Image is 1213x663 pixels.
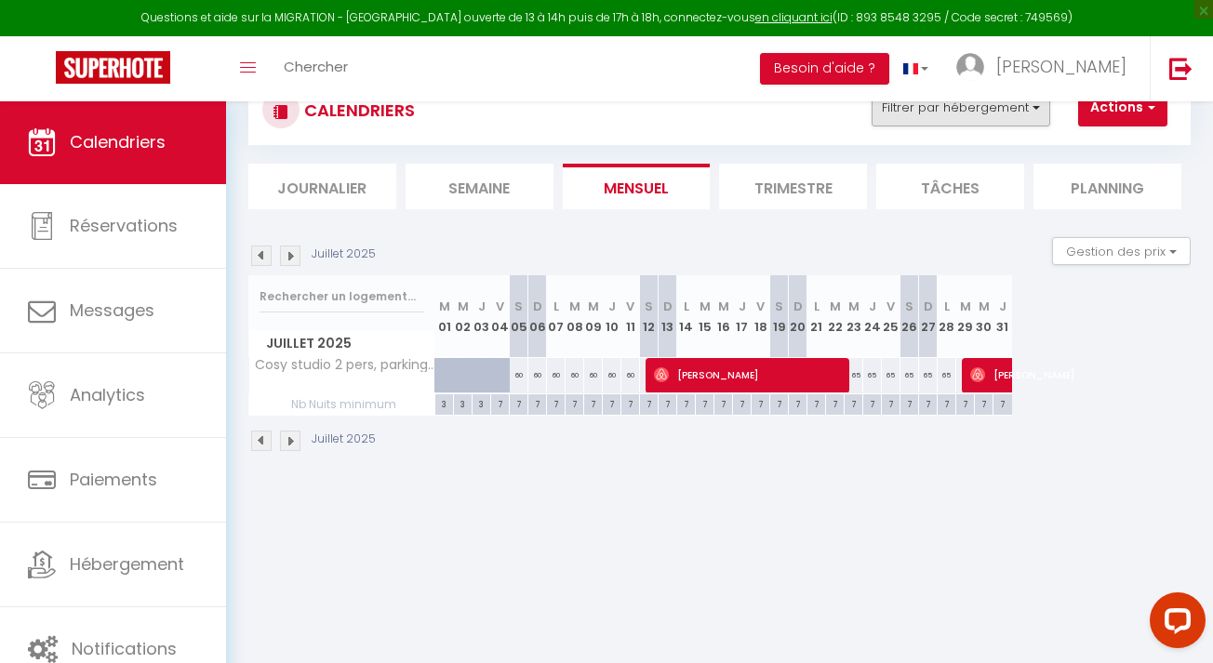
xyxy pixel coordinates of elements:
div: 3 [473,394,490,412]
div: 60 [566,358,584,392]
span: Analytics [70,383,145,406]
li: Trimestre [719,164,867,209]
img: Super Booking [56,51,170,84]
div: 7 [584,394,602,412]
th: 02 [454,275,473,358]
div: 7 [491,394,509,412]
abbr: L [814,298,820,315]
th: 13 [659,275,677,358]
abbr: M [848,298,860,315]
th: 15 [696,275,714,358]
abbr: M [960,298,971,315]
th: 22 [826,275,845,358]
h3: CALENDRIERS [300,89,415,131]
span: Messages [70,298,154,322]
abbr: S [905,298,913,315]
th: 09 [584,275,603,358]
th: 23 [845,275,863,358]
abbr: V [886,298,895,315]
div: 7 [863,394,881,412]
li: Journalier [248,164,396,209]
abbr: J [739,298,746,315]
abbr: D [924,298,933,315]
p: Juillet 2025 [312,245,376,263]
li: Mensuel [563,164,711,209]
th: 05 [510,275,528,358]
li: Semaine [406,164,553,209]
iframe: LiveChat chat widget [1135,585,1213,663]
li: Planning [1033,164,1181,209]
th: 08 [566,275,584,358]
input: Rechercher un logement... [260,280,424,313]
li: Tâches [876,164,1024,209]
div: 7 [975,394,993,412]
div: 7 [900,394,918,412]
div: 60 [510,358,528,392]
abbr: L [944,298,950,315]
div: 3 [454,394,472,412]
th: 19 [770,275,789,358]
th: 26 [900,275,919,358]
abbr: D [793,298,803,315]
img: logout [1169,57,1193,80]
th: 25 [882,275,900,358]
th: 29 [956,275,975,358]
div: 7 [640,394,658,412]
div: 7 [882,394,900,412]
div: 60 [621,358,640,392]
div: 7 [677,394,695,412]
abbr: V [496,298,504,315]
abbr: V [626,298,634,315]
div: 7 [938,394,955,412]
div: 60 [528,358,547,392]
div: 7 [956,394,974,412]
th: 27 [919,275,938,358]
div: 65 [845,358,863,392]
div: 7 [714,394,732,412]
th: 11 [621,275,640,358]
p: Juillet 2025 [312,431,376,448]
div: 65 [863,358,882,392]
div: 7 [603,394,620,412]
button: Besoin d'aide ? [760,53,889,85]
th: 01 [435,275,454,358]
th: 07 [547,275,566,358]
img: ... [956,53,984,81]
th: 14 [677,275,696,358]
abbr: D [533,298,542,315]
div: 7 [826,394,844,412]
abbr: J [999,298,1006,315]
abbr: M [569,298,580,315]
span: Paiements [70,468,157,491]
div: 7 [770,394,788,412]
abbr: M [718,298,729,315]
abbr: D [663,298,673,315]
a: ... [PERSON_NAME] [942,36,1150,101]
a: en cliquant ici [755,9,833,25]
button: Gestion des prix [1052,237,1191,265]
span: Calendriers [70,130,166,153]
div: 65 [900,358,919,392]
th: 18 [752,275,770,358]
div: 7 [659,394,676,412]
abbr: J [608,298,616,315]
div: 60 [547,358,566,392]
div: 7 [621,394,639,412]
span: [PERSON_NAME] [996,55,1126,78]
div: 65 [938,358,956,392]
div: 7 [566,394,583,412]
button: Actions [1078,89,1167,126]
div: 60 [603,358,621,392]
span: Hébergement [70,552,184,576]
abbr: M [700,298,711,315]
abbr: S [775,298,783,315]
th: 04 [491,275,510,358]
th: 20 [789,275,807,358]
abbr: S [645,298,653,315]
th: 24 [863,275,882,358]
abbr: L [684,298,689,315]
div: 3 [435,394,453,412]
span: [PERSON_NAME] [654,357,846,392]
div: 7 [919,394,937,412]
